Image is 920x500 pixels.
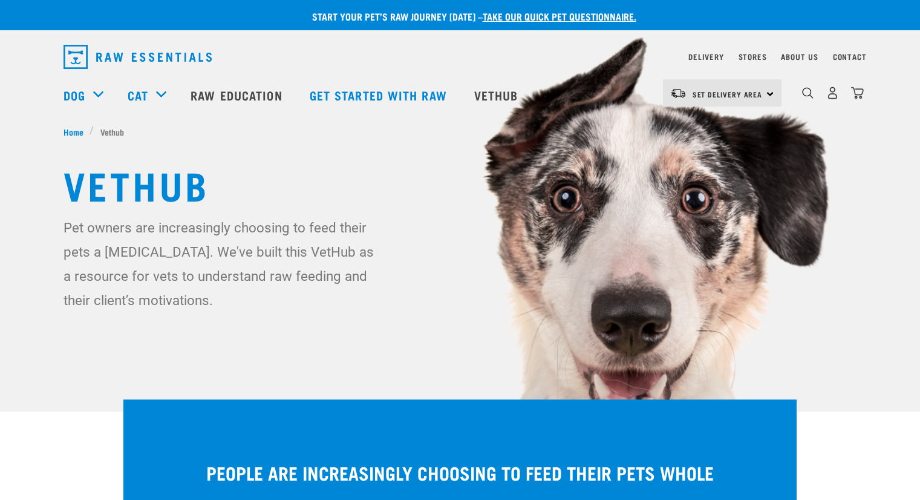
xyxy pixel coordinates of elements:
img: user.png [826,87,839,99]
a: Dog [64,86,85,104]
span: Home [64,125,83,138]
a: Stores [739,54,767,59]
a: Contact [833,54,867,59]
img: Raw Essentials Logo [64,45,212,69]
img: home-icon@2x.png [851,87,864,99]
img: van-moving.png [670,88,687,99]
a: Get started with Raw [298,71,462,119]
a: Raw Education [178,71,297,119]
nav: dropdown navigation [54,40,867,74]
a: Cat [128,86,148,104]
a: take our quick pet questionnaire. [483,13,636,19]
nav: breadcrumbs [64,125,857,138]
a: Home [64,125,90,138]
a: Delivery [688,54,723,59]
span: Set Delivery Area [693,92,763,96]
h1: Vethub [64,162,857,206]
img: home-icon-1@2x.png [802,87,814,99]
a: Vethub [462,71,533,119]
p: Pet owners are increasingly choosing to feed their pets a [MEDICAL_DATA]. We've built this VetHub... [64,215,381,312]
a: About Us [781,54,818,59]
